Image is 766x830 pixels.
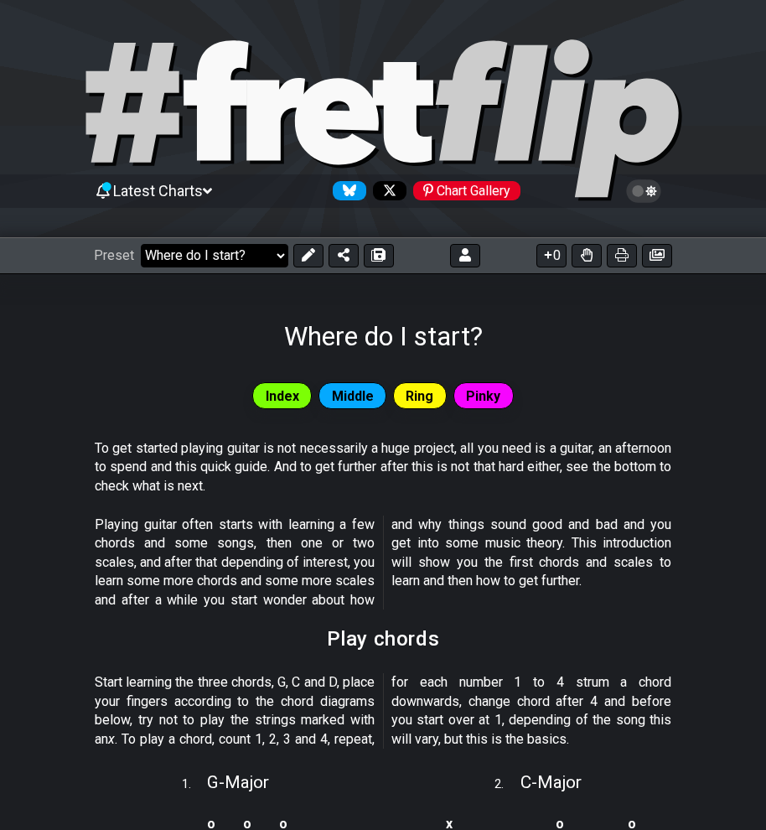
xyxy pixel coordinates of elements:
[406,384,433,408] span: Ring
[95,516,671,610] p: Playing guitar often starts with learning a few chords and some songs, then one or two scales, an...
[364,244,394,267] button: Save As (makes a copy)
[520,772,582,792] span: C - Major
[95,673,671,749] p: Start learning the three chords, G, C and D, place your fingers according to the chord diagrams b...
[634,184,654,199] span: Toggle light / dark theme
[207,772,269,792] span: G - Major
[141,244,288,267] select: Preset
[572,244,602,267] button: Toggle Dexterity for all fretkits
[327,630,440,648] h2: Play chords
[466,384,500,408] span: Pinky
[113,182,203,200] span: Latest Charts
[284,320,483,352] h1: Where do I start?
[182,776,207,794] span: 1 .
[94,247,134,263] span: Preset
[326,181,366,200] a: Follow #fretflip at Bluesky
[406,181,520,200] a: #fretflip at Pinterest
[536,244,567,267] button: 0
[95,439,671,495] p: To get started playing guitar is not necessarily a huge project, all you need is a guitar, an aft...
[450,244,480,267] button: Logout
[293,244,323,267] button: Edit Preset
[642,244,672,267] button: Create image
[413,181,520,200] div: Chart Gallery
[607,244,637,267] button: Print
[108,731,115,747] em: x
[494,776,520,794] span: 2 .
[332,384,374,408] span: Middle
[329,244,359,267] button: Share Preset
[366,181,406,200] a: Follow #fretflip at X
[266,384,299,408] span: Index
